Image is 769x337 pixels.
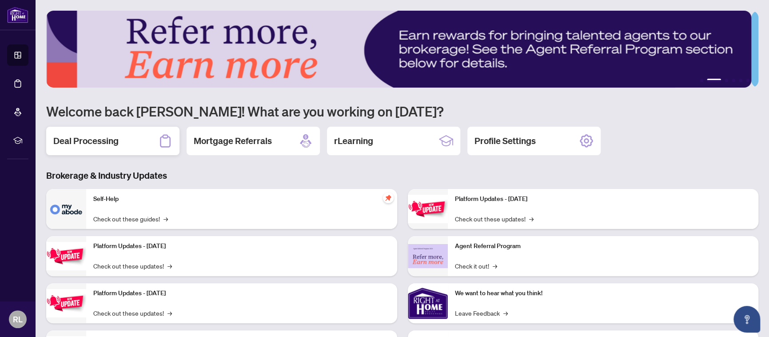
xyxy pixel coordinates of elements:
span: → [493,261,497,271]
img: Platform Updates - July 21, 2025 [46,289,86,317]
h2: Profile Settings [474,135,536,147]
a: Leave Feedback→ [455,308,508,318]
button: 4 [732,79,735,82]
img: logo [7,7,28,23]
p: Platform Updates - [DATE] [93,241,390,251]
span: → [167,308,172,318]
p: Self-Help [93,194,390,204]
img: Platform Updates - June 23, 2025 [408,195,448,223]
p: We want to hear what you think! [455,289,752,298]
span: → [167,261,172,271]
img: Platform Updates - September 16, 2025 [46,242,86,270]
p: Agent Referral Program [455,241,752,251]
button: 1 [700,79,703,82]
button: 3 [725,79,728,82]
h2: Mortgage Referrals [194,135,272,147]
a: Check out these updates!→ [455,214,534,224]
span: → [163,214,168,224]
button: 5 [739,79,742,82]
span: RL [13,313,23,325]
img: Agent Referral Program [408,244,448,269]
button: 2 [707,79,721,82]
button: 6 [746,79,749,82]
img: Slide 1 [46,11,751,88]
button: Open asap [733,306,760,333]
span: pushpin [383,193,394,203]
img: We want to hear what you think! [408,283,448,323]
span: → [503,308,508,318]
p: Platform Updates - [DATE] [455,194,752,204]
h2: Deal Processing [53,135,119,147]
h3: Brokerage & Industry Updates [46,169,758,182]
a: Check it out!→ [455,261,497,271]
img: Self-Help [46,189,86,229]
span: → [529,214,534,224]
h2: rLearning [334,135,373,147]
a: Check out these guides!→ [93,214,168,224]
a: Check out these updates!→ [93,261,172,271]
a: Check out these updates!→ [93,308,172,318]
p: Platform Updates - [DATE] [93,289,390,298]
h1: Welcome back [PERSON_NAME]! What are you working on [DATE]? [46,103,758,120]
